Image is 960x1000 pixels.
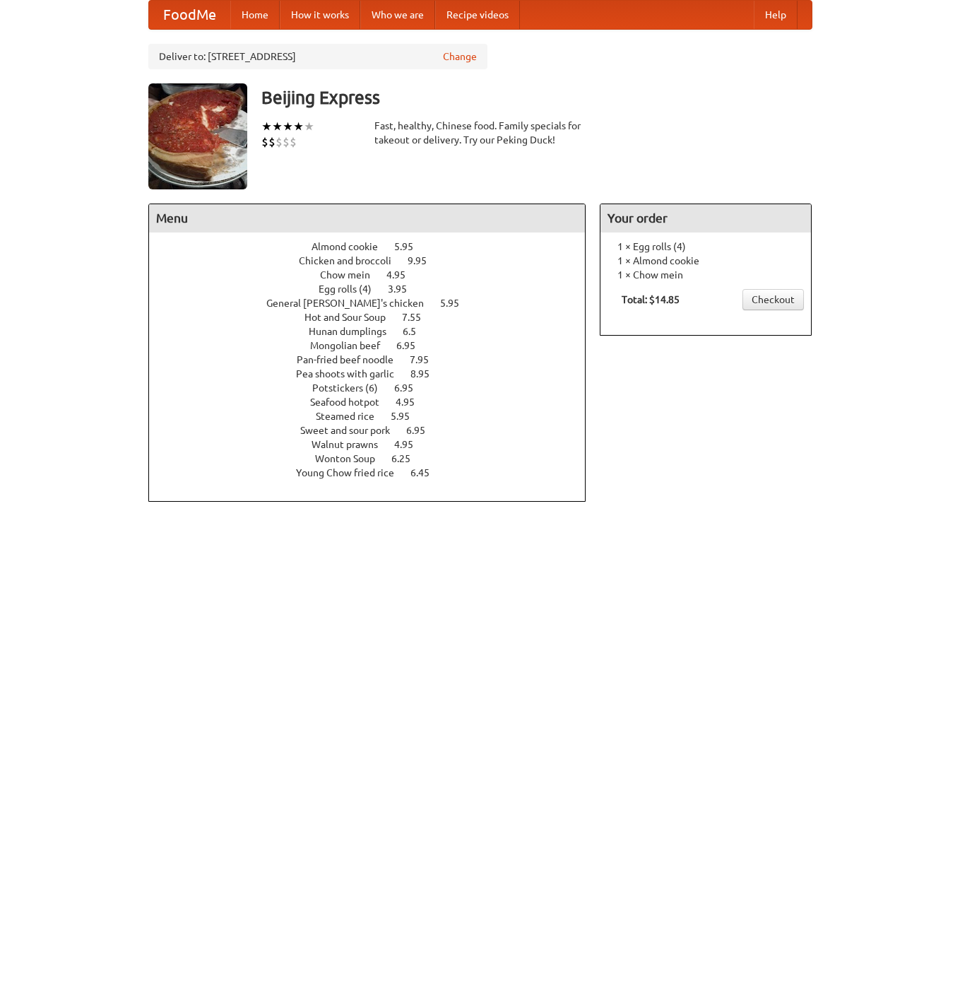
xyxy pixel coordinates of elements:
[310,396,441,408] a: Seafood hotpot 4.95
[300,425,451,436] a: Sweet and sour pork 6.95
[600,204,811,233] h4: Your order
[402,312,435,323] span: 7.55
[410,354,443,365] span: 7.95
[310,340,394,351] span: Mongolian beef
[149,1,230,29] a: FoodMe
[297,354,408,365] span: Pan-fried beef noodle
[410,368,444,380] span: 8.95
[622,294,680,305] b: Total: $14.85
[280,1,360,29] a: How it works
[388,283,421,295] span: 3.95
[391,411,424,422] span: 5.95
[754,1,798,29] a: Help
[261,119,272,134] li: ★
[320,269,432,281] a: Chow mein 4.95
[230,1,280,29] a: Home
[312,241,439,252] a: Almond cookie 5.95
[608,268,804,282] li: 1 × Chow mein
[391,453,425,464] span: 6.25
[316,411,389,422] span: Steamed rice
[268,134,275,150] li: $
[608,240,804,254] li: 1 × Egg rolls (4)
[742,289,804,310] a: Checkout
[275,134,283,150] li: $
[300,425,404,436] span: Sweet and sour pork
[312,241,392,252] span: Almond cookie
[309,326,442,337] a: Hunan dumplings 6.5
[374,119,586,147] div: Fast, healthy, Chinese food. Family specials for takeout or delivery. Try our Peking Duck!
[266,298,485,309] a: General [PERSON_NAME]'s chicken 5.95
[319,283,433,295] a: Egg rolls (4) 3.95
[272,119,283,134] li: ★
[360,1,435,29] a: Who we are
[296,467,456,478] a: Young Chow fried rice 6.45
[320,269,384,281] span: Chow mein
[299,255,405,266] span: Chicken and broccoli
[148,44,487,69] div: Deliver to: [STREET_ADDRESS]
[315,453,389,464] span: Wonton Soup
[304,119,314,134] li: ★
[406,425,439,436] span: 6.95
[304,312,447,323] a: Hot and Sour Soup 7.55
[394,439,427,450] span: 4.95
[443,49,477,64] a: Change
[310,340,442,351] a: Mongolian beef 6.95
[296,368,408,380] span: Pea shoots with garlic
[290,134,297,150] li: $
[394,241,427,252] span: 5.95
[283,119,293,134] li: ★
[261,134,268,150] li: $
[310,396,393,408] span: Seafood hotpot
[408,255,441,266] span: 9.95
[386,269,420,281] span: 4.95
[403,326,430,337] span: 6.5
[299,255,453,266] a: Chicken and broccoli 9.95
[608,254,804,268] li: 1 × Almond cookie
[440,298,473,309] span: 5.95
[312,439,439,450] a: Walnut prawns 4.95
[148,83,247,189] img: angular.jpg
[396,340,429,351] span: 6.95
[296,368,456,380] a: Pea shoots with garlic 8.95
[304,312,400,323] span: Hot and Sour Soup
[396,396,429,408] span: 4.95
[261,83,812,112] h3: Beijing Express
[312,382,392,394] span: Potstickers (6)
[293,119,304,134] li: ★
[297,354,455,365] a: Pan-fried beef noodle 7.95
[149,204,586,233] h4: Menu
[435,1,520,29] a: Recipe videos
[296,467,408,478] span: Young Chow fried rice
[312,439,392,450] span: Walnut prawns
[394,382,427,394] span: 6.95
[315,453,437,464] a: Wonton Soup 6.25
[319,283,386,295] span: Egg rolls (4)
[316,411,436,422] a: Steamed rice 5.95
[283,134,290,150] li: $
[410,467,444,478] span: 6.45
[266,298,438,309] span: General [PERSON_NAME]'s chicken
[309,326,401,337] span: Hunan dumplings
[312,382,439,394] a: Potstickers (6) 6.95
